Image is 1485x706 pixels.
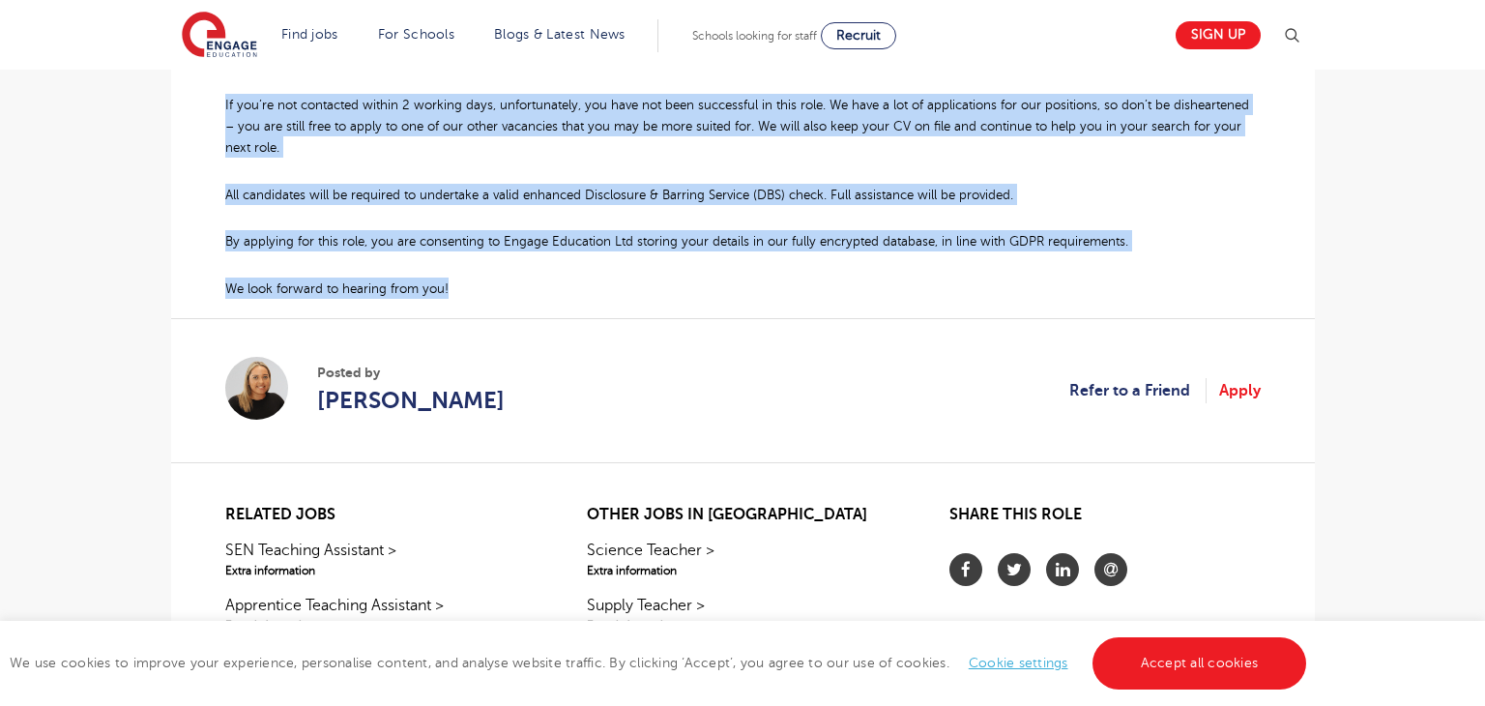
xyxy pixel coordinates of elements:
[317,383,505,418] a: [PERSON_NAME]
[587,539,897,579] a: Science Teacher >Extra information
[494,27,626,42] a: Blogs & Latest News
[1176,21,1261,49] a: Sign up
[225,188,1013,202] span: All candidates will be required to undertake a valid enhanced Disclosure & Barring Service (DBS) ...
[587,594,897,634] a: Supply Teacher >Extra information
[1092,637,1307,690] a: Accept all cookies
[10,656,1311,670] span: We use cookies to improve your experience, personalise content, and analyse website traffic. By c...
[969,656,1068,670] a: Cookie settings
[225,281,449,296] span: We look forward to hearing from you!
[587,506,897,524] h2: Other jobs in [GEOGRAPHIC_DATA]
[1069,378,1207,403] a: Refer to a Friend
[587,617,897,634] span: Extra information
[587,562,897,579] span: Extra information
[225,594,536,634] a: Apprentice Teaching Assistant >Extra information
[182,12,257,60] img: Engage Education
[225,234,1128,249] span: By applying for this role, you are consenting to Engage Education Ltd storing your details in our...
[225,506,536,524] h2: Related jobs
[821,22,896,49] a: Recruit
[225,539,536,579] a: SEN Teaching Assistant >Extra information
[225,562,536,579] span: Extra information
[836,28,881,43] span: Recruit
[378,27,454,42] a: For Schools
[692,29,817,43] span: Schools looking for staff
[949,506,1260,534] h2: Share this role
[281,27,338,42] a: Find jobs
[225,617,536,634] span: Extra information
[317,363,505,383] span: Posted by
[225,98,1249,155] span: If you’re not contacted within 2 working days, unfortunately, you have not been successful in thi...
[1219,378,1261,403] a: Apply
